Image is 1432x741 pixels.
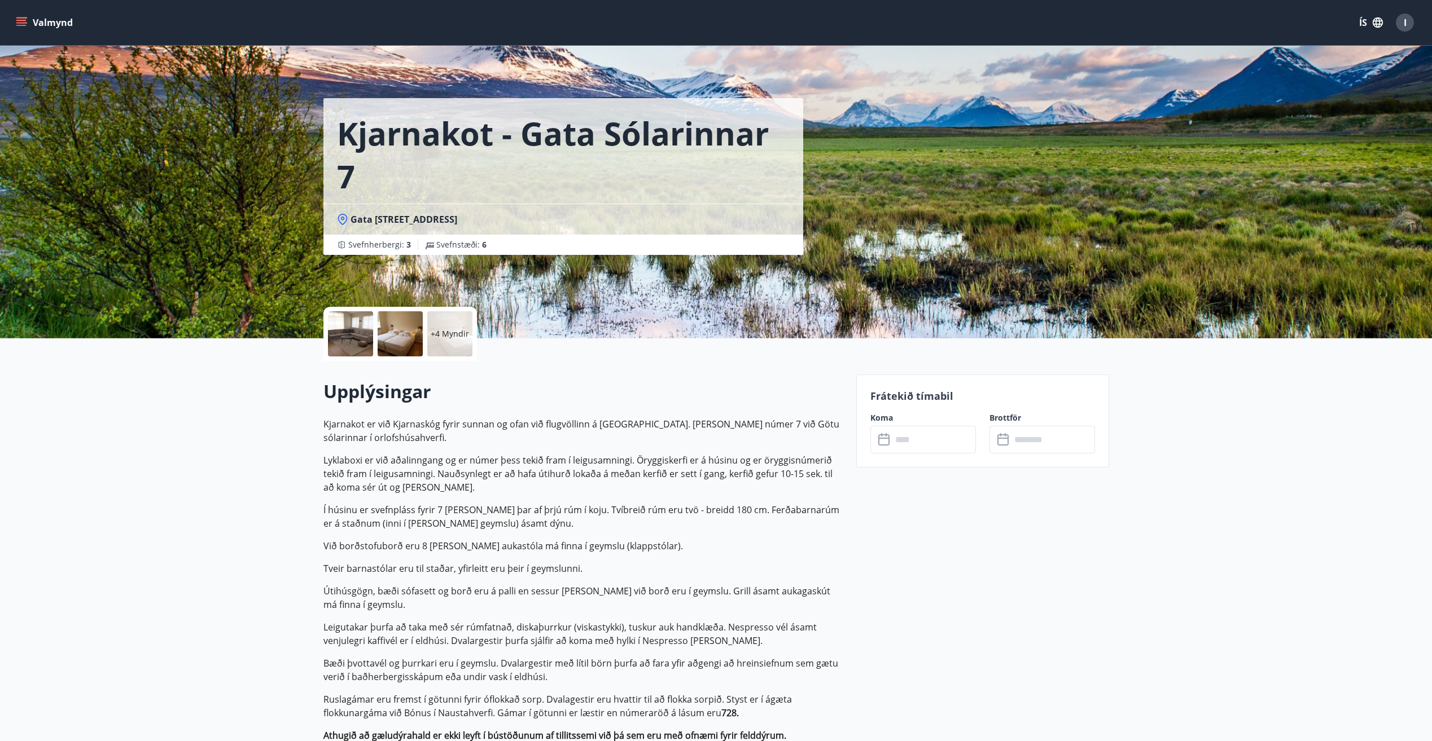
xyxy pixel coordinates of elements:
[351,213,457,226] span: Gata [STREET_ADDRESS]
[436,239,487,250] span: Svefnstæði :
[348,239,411,250] span: Svefnherbergi :
[870,389,1095,403] p: Frátekið tímabil
[323,417,843,444] p: Kjarnakot er við Kjarnaskóg fyrir sunnan og ofan við flugvöllinn á [GEOGRAPHIC_DATA]. [PERSON_NAM...
[1353,12,1389,33] button: ÍS
[337,112,790,197] h1: Kjarnakot - Gata sólarinnar 7
[721,707,739,719] strong: 728.
[406,239,411,250] span: 3
[323,539,843,553] p: Við borðstofuborð eru 8 [PERSON_NAME] aukastóla má finna í geymslu (klappstólar).
[323,453,843,494] p: Lyklaboxi er við aðalinngang og er númer þess tekið fram í leigusamningi. Öryggiskerfi er á húsin...
[1391,9,1418,36] button: I
[431,328,469,339] p: +4 Myndir
[482,239,487,250] span: 6
[323,379,843,404] h2: Upplýsingar
[989,412,1095,424] label: Brottför
[323,656,843,683] p: Bæði þvottavél og þurrkari eru í geymslu. Dvalargestir með lítil börn þurfa að fara yfir aðgengi ...
[323,562,843,575] p: Tveir barnastólar eru til staðar, yfirleitt eru þeir í geymslunni.
[323,584,843,611] p: Útihúsgögn, bæði sófasett og borð eru á palli en sessur [PERSON_NAME] við borð eru í geymslu. Gri...
[323,503,843,530] p: Í húsinu er svefnpláss fyrir 7 [PERSON_NAME] þar af þrjú rúm í koju. Tvíbreið rúm eru tvö - breid...
[323,620,843,647] p: Leigutakar þurfa að taka með sér rúmfatnað, diskaþurrkur (viskastykki), tuskur auk handklæða. Nes...
[14,12,77,33] button: menu
[1404,16,1407,29] span: I
[323,693,843,720] p: Ruslagámar eru fremst í götunni fyrir óflokkað sorp. Dvalagestir eru hvattir til að flokka sorpið...
[870,412,976,424] label: Koma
